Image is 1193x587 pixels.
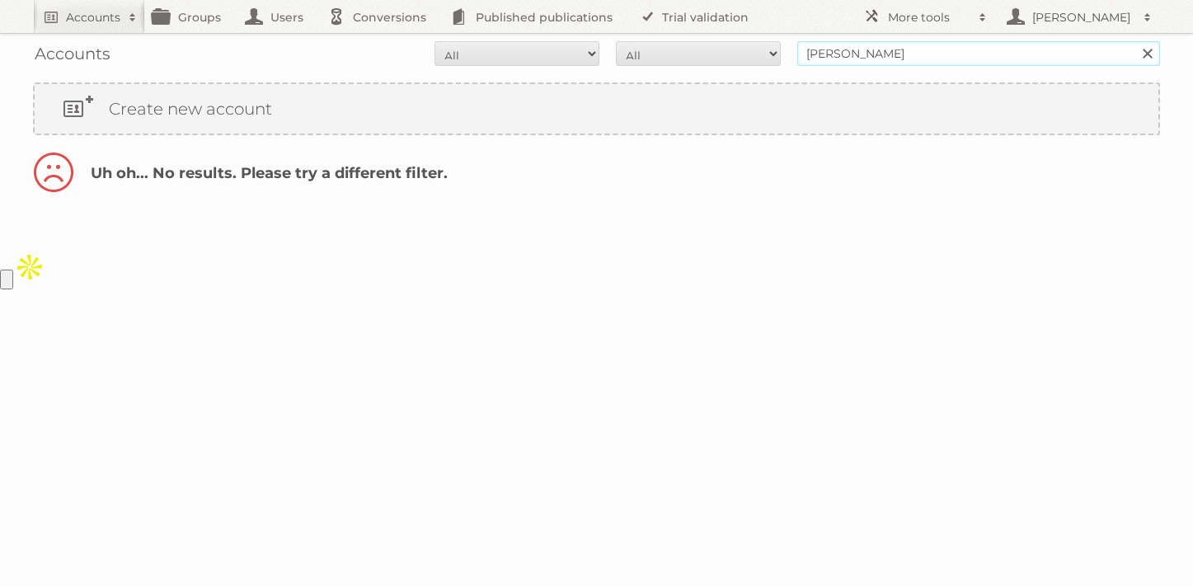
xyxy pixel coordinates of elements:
[888,9,970,26] h2: More tools
[35,84,1158,134] a: Create new account
[13,251,46,284] img: Apollo
[33,152,1160,201] h2: Uh oh... No results. Please try a different filter.
[1028,9,1135,26] h2: [PERSON_NAME]
[66,9,120,26] h2: Accounts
